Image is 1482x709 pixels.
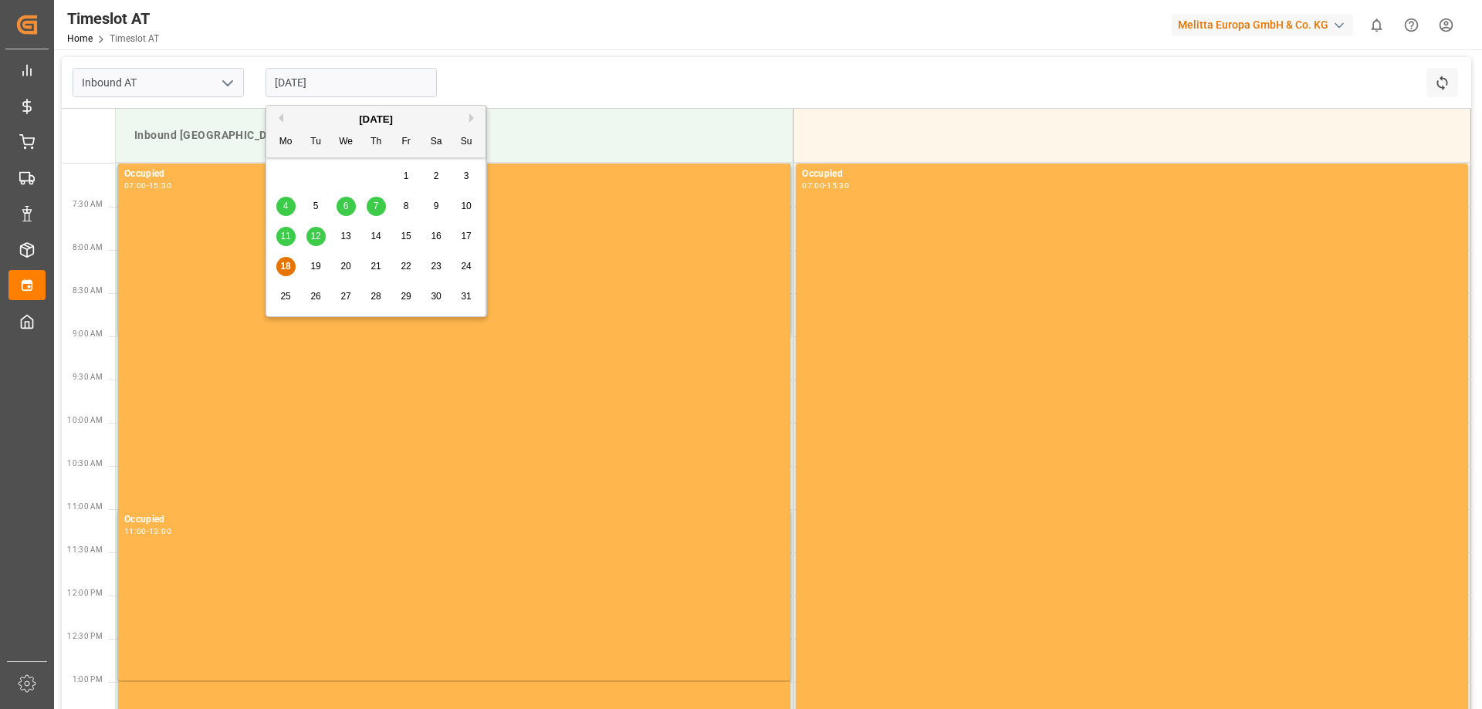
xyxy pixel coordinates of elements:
div: 11:00 [124,528,147,535]
span: 2 [434,170,439,181]
div: Choose Thursday, August 7th, 2025 [367,197,386,216]
div: Choose Sunday, August 31st, 2025 [457,287,476,306]
span: 15 [401,231,411,241]
span: 21 [370,261,381,272]
div: Choose Wednesday, August 27th, 2025 [337,287,356,306]
span: 23 [431,261,441,272]
span: 11:00 AM [67,502,103,511]
div: [DATE] [266,112,486,127]
button: open menu [215,71,239,95]
span: 12:00 PM [67,589,103,597]
div: Choose Wednesday, August 20th, 2025 [337,257,356,276]
span: 27 [340,291,350,302]
div: Choose Thursday, August 21st, 2025 [367,257,386,276]
div: Choose Wednesday, August 6th, 2025 [337,197,356,216]
div: Choose Sunday, August 17th, 2025 [457,227,476,246]
span: 6 [343,201,349,211]
div: Choose Friday, August 15th, 2025 [397,227,416,246]
span: 17 [461,231,471,241]
button: show 0 new notifications [1359,8,1394,42]
span: 10 [461,201,471,211]
span: 20 [340,261,350,272]
span: 11:30 AM [67,545,103,554]
span: 31 [461,291,471,302]
button: Next Month [469,113,479,123]
div: We [337,133,356,152]
div: - [824,182,827,189]
div: 07:00 [802,182,824,189]
div: 15:30 [149,182,171,189]
button: Melitta Europa GmbH & Co. KG [1172,10,1359,39]
div: Choose Tuesday, August 19th, 2025 [306,257,326,276]
span: 8 [404,201,409,211]
div: - [147,528,149,535]
div: Melitta Europa GmbH & Co. KG [1172,14,1353,36]
span: 24 [461,261,471,272]
span: 3 [464,170,469,181]
div: Choose Friday, August 8th, 2025 [397,197,416,216]
span: 22 [401,261,411,272]
span: 13 [340,231,350,241]
div: month 2025-08 [271,161,482,312]
span: 8:00 AM [73,243,103,252]
span: 28 [370,291,381,302]
div: Occupied [802,167,1462,182]
div: Choose Saturday, August 23rd, 2025 [427,257,446,276]
div: Choose Friday, August 22nd, 2025 [397,257,416,276]
span: 1 [404,170,409,181]
span: 14 [370,231,381,241]
span: 10:00 AM [67,416,103,424]
div: Choose Friday, August 29th, 2025 [397,287,416,306]
div: Choose Thursday, August 14th, 2025 [367,227,386,246]
div: Inbound [GEOGRAPHIC_DATA] [128,121,780,150]
span: 16 [431,231,441,241]
div: Choose Saturday, August 2nd, 2025 [427,167,446,186]
div: Choose Tuesday, August 5th, 2025 [306,197,326,216]
div: Timeslot AT [67,7,159,30]
div: Choose Saturday, August 9th, 2025 [427,197,446,216]
span: 8:30 AM [73,286,103,295]
div: Su [457,133,476,152]
div: - [147,182,149,189]
div: Choose Monday, August 11th, 2025 [276,227,296,246]
div: 07:00 [124,182,147,189]
span: 18 [280,261,290,272]
span: 7 [374,201,379,211]
div: Choose Monday, August 18th, 2025 [276,257,296,276]
span: 29 [401,291,411,302]
div: Choose Monday, August 4th, 2025 [276,197,296,216]
input: Type to search/select [73,68,244,97]
span: 25 [280,291,290,302]
div: Choose Saturday, August 30th, 2025 [427,287,446,306]
div: Choose Tuesday, August 26th, 2025 [306,287,326,306]
span: 19 [310,261,320,272]
span: 11 [280,231,290,241]
div: Tu [306,133,326,152]
div: Choose Thursday, August 28th, 2025 [367,287,386,306]
div: Choose Sunday, August 3rd, 2025 [457,167,476,186]
div: Choose Friday, August 1st, 2025 [397,167,416,186]
span: 30 [431,291,441,302]
button: Previous Month [274,113,283,123]
span: 10:30 AM [67,459,103,468]
span: 5 [313,201,319,211]
span: 9:30 AM [73,373,103,381]
span: 1:00 PM [73,675,103,684]
span: 26 [310,291,320,302]
a: Home [67,33,93,44]
div: Occupied [124,512,784,528]
div: 15:30 [827,182,849,189]
div: Choose Saturday, August 16th, 2025 [427,227,446,246]
div: Th [367,133,386,152]
div: Choose Monday, August 25th, 2025 [276,287,296,306]
div: Fr [397,133,416,152]
div: Occupied [124,167,784,182]
div: Sa [427,133,446,152]
div: Choose Tuesday, August 12th, 2025 [306,227,326,246]
div: 13:00 [149,528,171,535]
span: 9 [434,201,439,211]
span: 12 [310,231,320,241]
span: 4 [283,201,289,211]
span: 12:30 PM [67,632,103,640]
span: 7:30 AM [73,200,103,208]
